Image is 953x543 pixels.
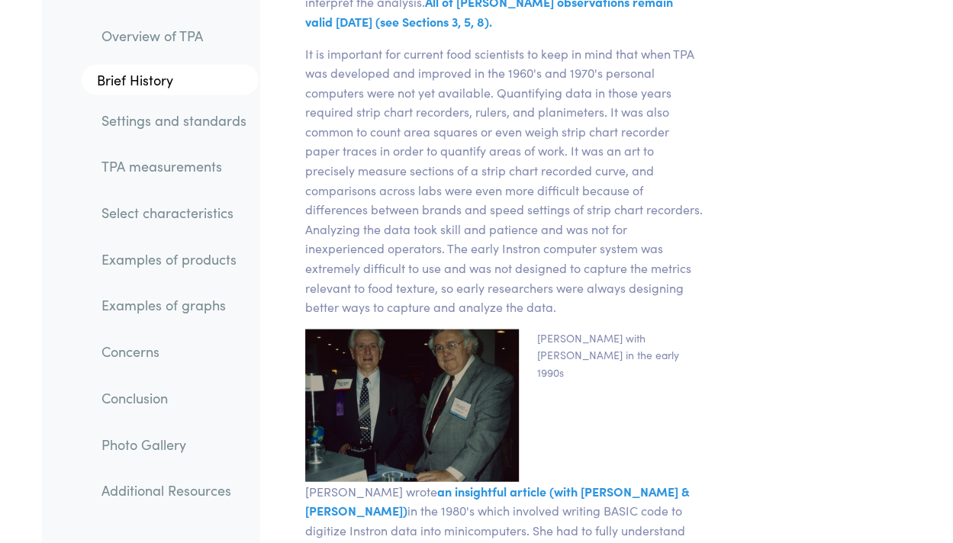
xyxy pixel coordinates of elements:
[528,329,694,470] p: [PERSON_NAME] with [PERSON_NAME] in the early 1990s
[89,381,259,416] a: Conclusion
[305,483,690,519] span: an insightful article (with [PERSON_NAME] & [PERSON_NAME])
[89,473,259,508] a: Additional Resources
[89,242,259,277] a: Examples of products
[89,102,259,137] a: Settings and standards
[89,334,259,369] a: Concerns
[89,288,259,323] a: Examples of graphs
[89,426,259,461] a: Photo Gallery
[89,195,259,230] a: Select characteristics
[89,18,259,53] a: Overview of TPA
[82,65,259,95] a: Brief History
[296,44,712,317] p: It is important for current food scientists to keep in mind that when TPA was developed and impro...
[89,149,259,184] a: TPA measurements
[296,329,528,482] img: tpa_boine_and_malcolm_ift1990s.jpg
